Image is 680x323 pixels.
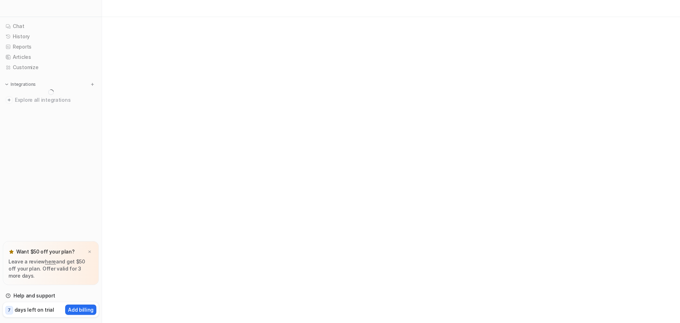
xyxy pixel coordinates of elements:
img: x [87,250,92,254]
span: Explore all integrations [15,94,96,106]
p: days left on trial [15,306,54,313]
a: here [45,258,56,264]
a: Chat [3,21,99,31]
button: Integrations [3,81,38,88]
p: Add billing [68,306,93,313]
img: menu_add.svg [90,82,95,87]
a: Customize [3,62,99,72]
p: Leave a review and get $50 off your plan. Offer valid for 3 more days. [8,258,93,279]
img: star [8,249,14,255]
p: 7 [8,307,11,313]
button: Add billing [65,305,96,315]
a: Reports [3,42,99,52]
img: explore all integrations [6,96,13,104]
a: History [3,32,99,41]
img: expand menu [4,82,9,87]
a: Help and support [3,291,99,301]
p: Want $50 off your plan? [16,248,75,255]
a: Articles [3,52,99,62]
p: Integrations [11,82,36,87]
a: Explore all integrations [3,95,99,105]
